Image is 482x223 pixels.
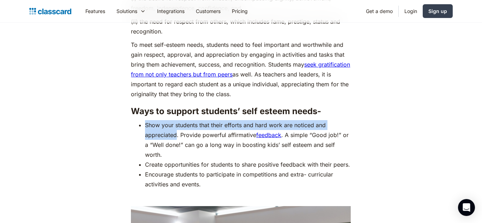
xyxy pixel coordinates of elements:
li: Create opportunities for students to share positive feedback with their peers. [145,160,351,169]
h3: Ways to support students’ self esteem needs- [131,106,351,117]
p: (ii) the need for respect from others, which includes fame, prestige, status and recognition. [131,17,351,36]
a: Get a demo [360,3,398,19]
a: Features [80,3,111,19]
div: Sign up [428,7,447,15]
p: ‍ [131,193,351,203]
div: Solutions [116,7,137,15]
p: To meet self-esteem needs, students need to feel important and worthwhile and gain respect, appro... [131,40,351,99]
a: home [29,6,71,16]
a: feedback [256,131,281,138]
div: Open Intercom Messenger [458,199,475,216]
a: Customers [190,3,226,19]
a: Sign up [423,4,453,18]
a: Integrations [151,3,190,19]
div: Solutions [111,3,151,19]
a: Login [399,3,423,19]
li: Encourage students to participate in competitions and extra- curricular activities and events. [145,169,351,189]
li: Show your students that their efforts and hard work are noticed and appreciated. Provide powerful... [145,120,351,160]
a: Pricing [226,3,253,19]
